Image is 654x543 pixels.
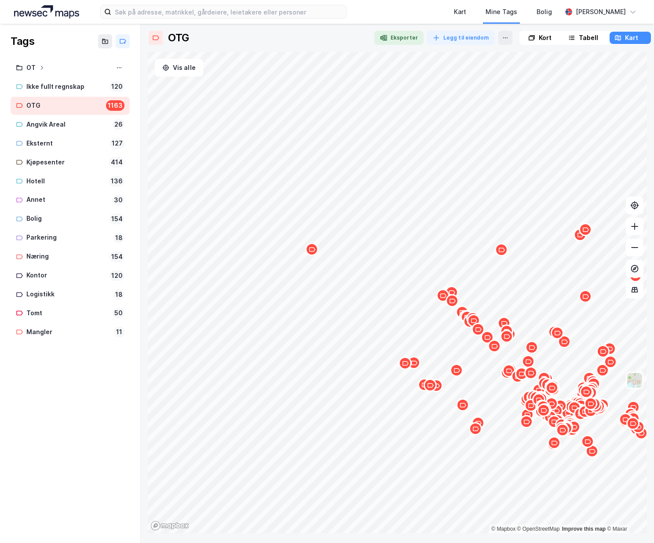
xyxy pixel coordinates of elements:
[407,356,420,369] div: Map marker
[515,367,528,380] div: Map marker
[577,381,590,394] div: Map marker
[537,400,550,413] div: Map marker
[113,289,124,300] div: 18
[14,5,79,18] img: logo.a4113a55bc3d86da70a041830d287a7e.svg
[535,400,548,413] div: Map marker
[463,315,476,328] div: Map marker
[524,366,537,379] div: Map marker
[586,375,599,388] div: Map marker
[563,417,576,430] div: Map marker
[11,266,130,284] a: Kontor120
[522,390,536,404] div: Map marker
[560,420,573,434] div: Map marker
[583,372,596,385] div: Map marker
[525,341,538,354] div: Map marker
[109,176,124,186] div: 136
[578,405,592,418] div: Map marker
[11,248,130,266] a: Næring154
[26,138,106,149] div: Eksternt
[610,501,654,543] div: Kontrollprogram for chat
[500,330,513,343] div: Map marker
[491,526,515,532] a: Mapbox
[11,304,130,322] a: Tomt50
[545,397,558,410] div: Map marker
[11,78,130,96] a: Ikke fullt regnskap120
[584,397,597,410] div: Map marker
[596,345,610,358] div: Map marker
[574,397,587,410] div: Map marker
[481,331,494,344] div: Map marker
[110,251,124,262] div: 154
[436,289,449,302] div: Map marker
[502,364,515,377] div: Map marker
[532,383,545,397] div: Map marker
[574,407,587,420] div: Map marker
[579,290,592,303] div: Map marker
[555,418,568,431] div: Map marker
[534,391,547,404] div: Map marker
[610,501,654,543] iframe: Chat Widget
[532,393,545,406] div: Map marker
[11,116,130,134] a: Angvik Areal26
[467,314,480,327] div: Map marker
[454,7,466,17] div: Kart
[450,364,463,377] div: Map marker
[26,308,109,319] div: Tomt
[580,385,593,398] div: Map marker
[541,378,554,391] div: Map marker
[587,377,600,390] div: Map marker
[471,416,485,430] div: Map marker
[521,408,534,421] div: Map marker
[582,381,595,394] div: Map marker
[627,412,640,425] div: Map marker
[538,377,551,390] div: Map marker
[11,97,130,115] a: OTG1163
[562,526,606,532] a: Improve this map
[563,419,576,432] div: Map marker
[579,223,592,236] div: Map marker
[26,270,106,281] div: Kontor
[11,323,130,341] a: Mangler11
[626,417,639,430] div: Map marker
[460,310,474,324] div: Map marker
[398,357,412,370] div: Map marker
[547,437,560,451] div: Map marker
[504,363,517,376] div: Map marker
[109,157,124,168] div: 414
[576,388,589,401] div: Map marker
[112,195,124,205] div: 30
[577,379,591,393] div: Map marker
[514,367,527,380] div: Map marker
[446,294,459,307] div: Map marker
[113,308,124,318] div: 50
[456,398,469,412] div: Map marker
[551,326,564,339] div: Map marker
[11,229,130,247] a: Parkering18
[582,383,595,396] div: Map marker
[554,399,567,412] div: Map marker
[604,355,617,368] div: Map marker
[579,33,598,43] div: Tabell
[531,390,544,403] div: Map marker
[26,232,110,243] div: Parkering
[544,380,558,394] div: Map marker
[11,191,130,209] a: Annet30
[424,379,437,392] div: Map marker
[26,100,102,111] div: OTG
[546,379,559,392] div: Map marker
[619,413,632,426] div: Map marker
[581,435,594,448] div: Map marker
[11,210,130,228] a: Bolig154
[488,339,501,353] div: Map marker
[537,404,550,417] div: Map marker
[524,399,537,412] div: Map marker
[607,526,627,532] a: Maxar
[511,370,524,383] div: Map marker
[548,325,561,339] div: Map marker
[111,5,346,18] input: Søk på adresse, matrikkel, gårdeiere, leietakere eller personer
[26,194,109,205] div: Annet
[544,410,557,423] div: Map marker
[26,327,110,338] div: Mangler
[26,62,36,73] div: OT
[551,414,564,427] div: Map marker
